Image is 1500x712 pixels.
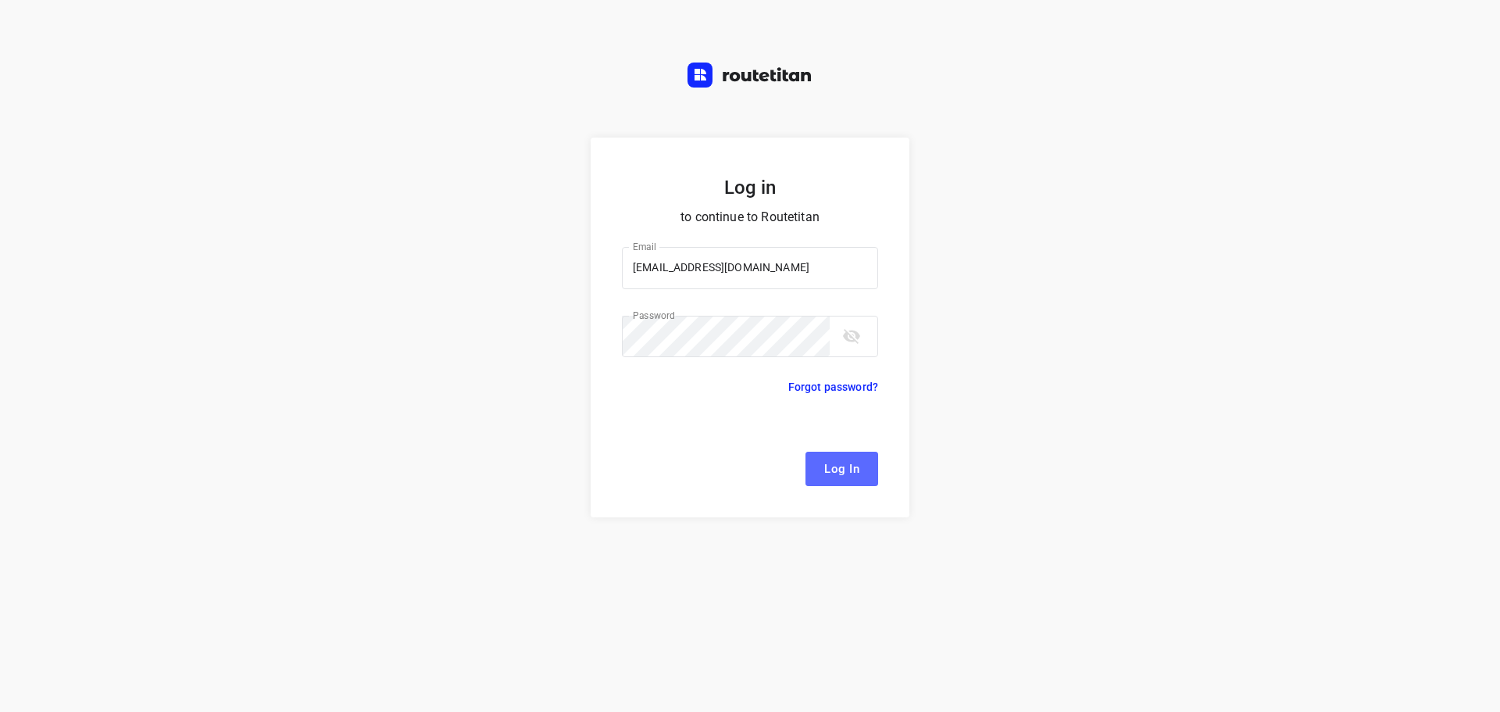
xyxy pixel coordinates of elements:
[824,459,859,479] span: Log In
[788,377,878,396] p: Forgot password?
[687,63,812,88] img: Routetitan
[622,206,878,228] p: to continue to Routetitan
[805,452,878,486] button: Log In
[622,175,878,200] h5: Log in
[836,320,867,352] button: toggle password visibility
